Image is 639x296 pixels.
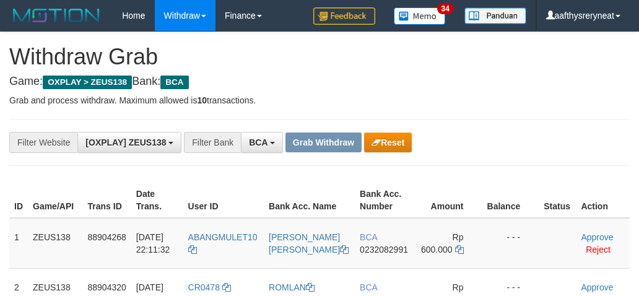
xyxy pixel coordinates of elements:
a: ROMLAN [269,282,315,292]
div: Filter Bank [184,132,241,153]
button: BCA [241,132,283,153]
th: Status [539,183,576,218]
span: [DATE] 22:11:32 [136,232,170,255]
td: ZEUS138 [28,218,83,269]
th: Balance [482,183,539,218]
span: ABANGMULET10 [188,232,258,242]
a: [PERSON_NAME] [PERSON_NAME] [269,232,349,255]
th: Trans ID [83,183,131,218]
span: 34 [437,3,454,14]
h1: Withdraw Grab [9,45,630,69]
span: BCA [160,76,188,89]
th: Bank Acc. Number [355,183,415,218]
span: BCA [360,232,377,242]
img: MOTION_logo.png [9,6,103,25]
span: 88904320 [88,282,126,292]
th: Action [576,183,630,218]
div: Filter Website [9,132,77,153]
strong: 10 [197,95,207,105]
span: Copy 0232082991 to clipboard [360,245,408,255]
a: CR0478 [188,282,231,292]
h4: Game: Bank: [9,76,630,88]
th: Game/API [28,183,83,218]
button: [OXPLAY] ZEUS138 [77,132,181,153]
th: Amount [415,183,482,218]
span: CR0478 [188,282,220,292]
button: Reset [364,133,412,152]
a: Approve [581,232,613,242]
img: Button%20Memo.svg [394,7,446,25]
button: Grab Withdraw [285,133,362,152]
a: Copy 600000 to clipboard [455,245,464,255]
th: Date Trans. [131,183,183,218]
a: ABANGMULET10 [188,232,258,255]
img: panduan.png [464,7,526,24]
td: 1 [9,218,28,269]
a: Approve [581,282,613,292]
span: 88904268 [88,232,126,242]
th: ID [9,183,28,218]
span: BCA [249,137,267,147]
th: User ID [183,183,264,218]
td: - - - [482,218,539,269]
th: Bank Acc. Name [264,183,355,218]
span: OXPLAY > ZEUS138 [43,76,132,89]
img: Feedback.jpg [313,7,375,25]
span: Rp 600.000 [421,232,464,255]
span: [OXPLAY] ZEUS138 [85,137,166,147]
p: Grab and process withdraw. Maximum allowed is transactions. [9,94,630,107]
a: Reject [586,245,611,255]
span: BCA [360,282,377,292]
